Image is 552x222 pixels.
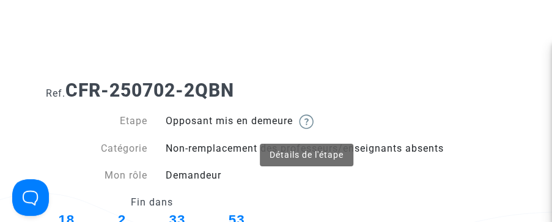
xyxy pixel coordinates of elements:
[37,114,156,129] div: Etape
[156,168,515,183] div: Demandeur
[299,114,314,129] img: help.svg
[37,195,267,210] div: Fin dans
[156,141,515,156] div: Non-remplacement des professeurs/enseignants absents
[37,141,156,156] div: Catégorie
[12,179,49,216] iframe: Help Scout Beacon - Open
[65,80,234,101] b: CFR-250702-2QBN
[46,87,65,99] span: Ref.
[37,168,156,183] div: Mon rôle
[156,114,515,129] div: Opposant mis en demeure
